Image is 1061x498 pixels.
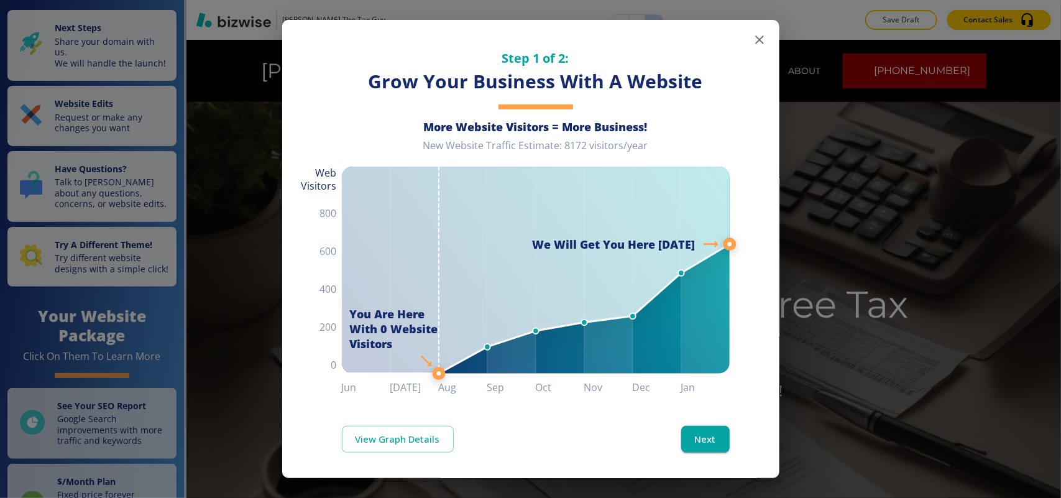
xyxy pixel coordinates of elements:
h5: Step 1 of 2: [342,50,730,67]
button: Next [681,426,730,452]
h6: [DATE] [390,379,439,396]
h6: More Website Visitors = More Business! [342,119,730,134]
h6: Sep [487,379,536,396]
h6: Jun [342,379,390,396]
h6: Nov [584,379,633,396]
h6: Aug [439,379,487,396]
h6: Jan [681,379,730,396]
div: New Website Traffic Estimate: 8172 visitors/year [342,139,730,162]
h6: Oct [536,379,584,396]
a: View Graph Details [342,426,454,452]
h6: Dec [633,379,681,396]
h3: Grow Your Business With A Website [342,69,730,95]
